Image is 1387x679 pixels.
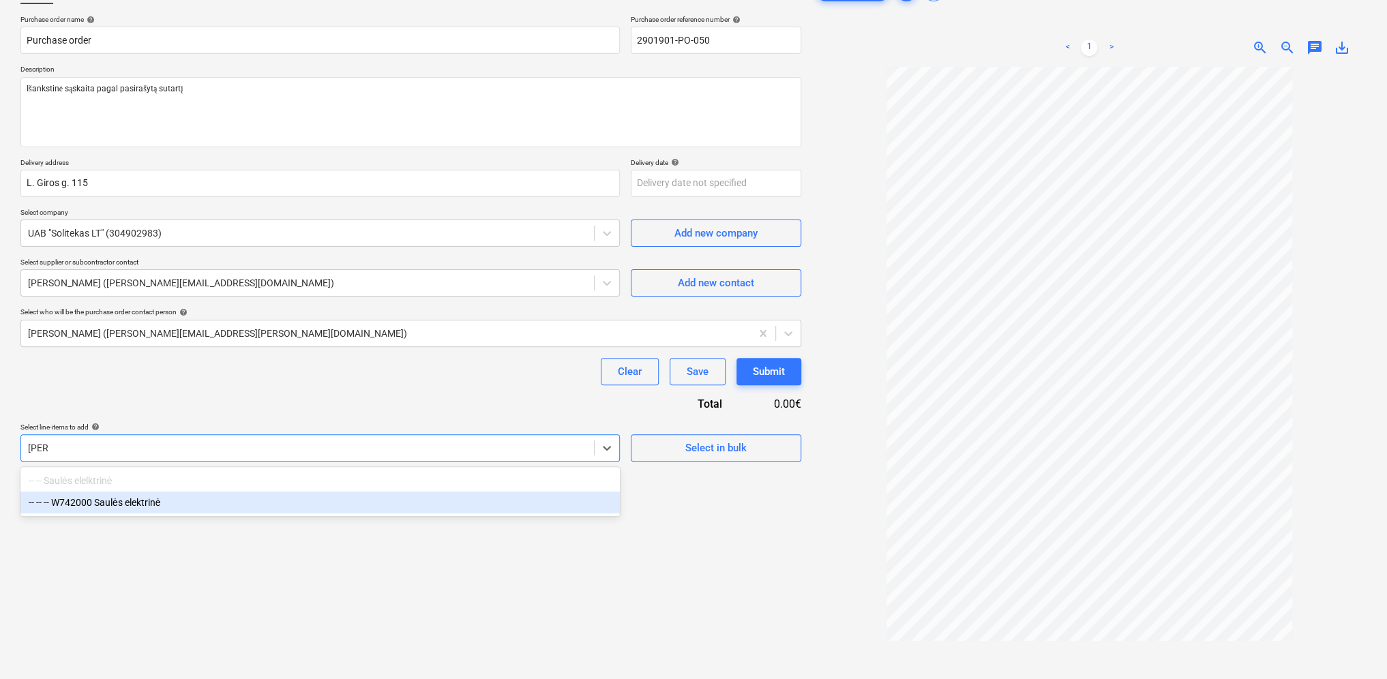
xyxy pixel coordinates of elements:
[668,158,679,166] span: help
[744,396,801,412] div: 0.00€
[84,16,95,24] span: help
[1059,40,1075,56] a: Previous page
[20,158,620,170] p: Delivery address
[687,363,709,380] div: Save
[601,358,659,385] button: Clear
[631,220,801,247] button: Add new company
[730,16,741,24] span: help
[20,307,801,316] div: Select who will be the purchase order contact person
[89,423,100,431] span: help
[1307,40,1323,56] span: chat
[631,170,801,197] input: Delivery date not specified
[1252,40,1268,56] span: zoom_in
[1334,40,1350,56] span: save_alt
[670,358,726,385] button: Save
[685,439,747,457] div: Select in bulk
[1319,614,1387,679] iframe: Chat Widget
[736,358,801,385] button: Submit
[618,363,642,380] div: Clear
[20,492,620,513] div: -- -- -- W742000 Saulės elektrinė
[20,208,620,220] p: Select company
[20,423,620,432] div: Select line-items to add
[678,274,754,292] div: Add new contact
[20,77,801,147] textarea: Išankstinė sąskaita pagal pasirašytą sutartį
[20,65,801,76] p: Description
[631,434,801,462] button: Select in bulk
[753,363,785,380] div: Submit
[177,308,188,316] span: help
[20,258,620,269] p: Select supplier or subcontractor contact
[20,470,620,492] div: -- -- Saulės elelktrinė
[631,269,801,297] button: Add new contact
[1081,40,1097,56] a: Page 1 is your current page
[20,15,620,24] div: Purchase order name
[631,27,801,54] input: Order number
[20,27,620,54] input: Document name
[631,15,801,24] div: Purchase order reference number
[624,396,744,412] div: Total
[674,224,758,242] div: Add new company
[631,158,801,167] div: Delivery date
[1103,40,1119,56] a: Next page
[1279,40,1296,56] span: zoom_out
[20,170,620,197] input: Delivery address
